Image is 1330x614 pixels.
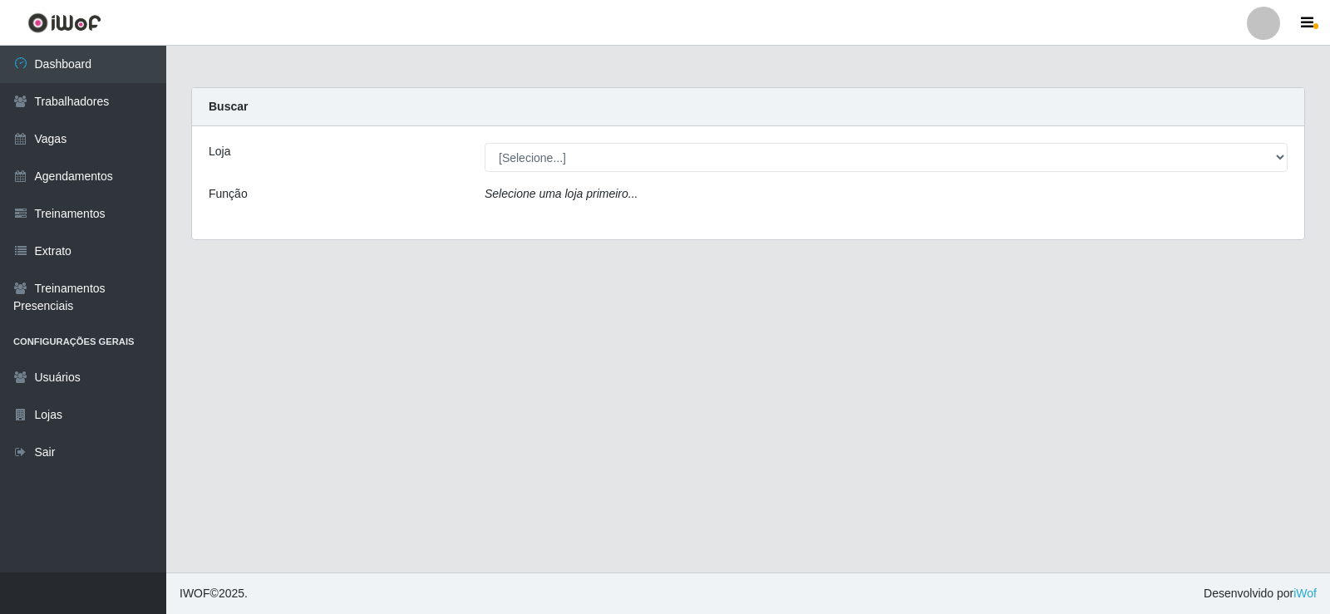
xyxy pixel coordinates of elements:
span: © 2025 . [180,585,248,602]
a: iWof [1293,587,1317,600]
span: Desenvolvido por [1204,585,1317,602]
label: Função [209,185,248,203]
img: CoreUI Logo [27,12,101,33]
i: Selecione uma loja primeiro... [485,187,638,200]
strong: Buscar [209,100,248,113]
span: IWOF [180,587,210,600]
label: Loja [209,143,230,160]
